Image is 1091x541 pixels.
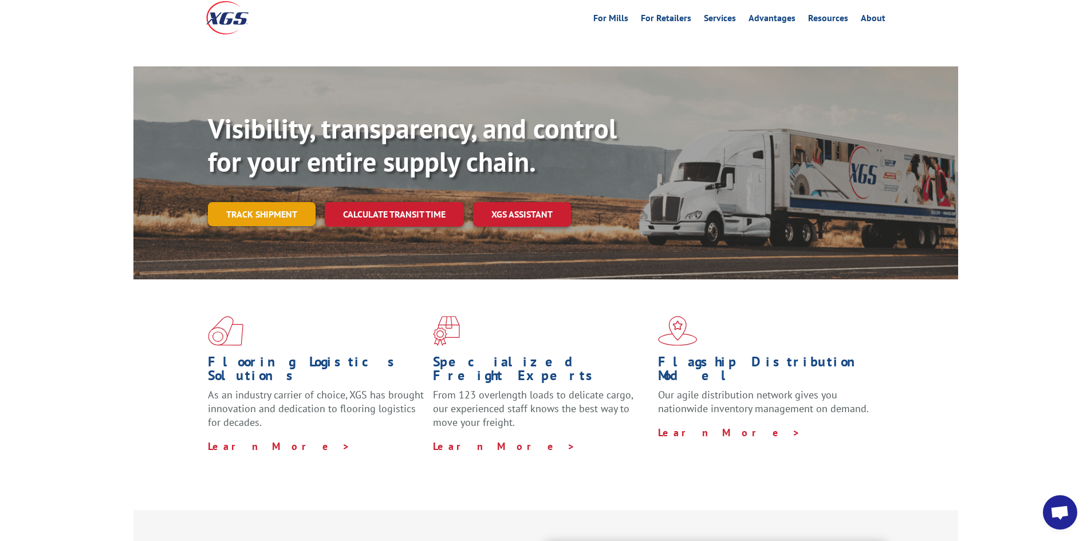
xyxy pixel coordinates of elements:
[208,202,316,226] a: Track shipment
[208,388,424,429] span: As an industry carrier of choice, XGS has brought innovation and dedication to flooring logistics...
[433,440,576,453] a: Learn More >
[658,355,875,388] h1: Flagship Distribution Model
[593,14,628,26] a: For Mills
[749,14,795,26] a: Advantages
[433,388,649,439] p: From 123 overlength loads to delicate cargo, our experienced staff knows the best way to move you...
[208,110,617,179] b: Visibility, transparency, and control for your entire supply chain.
[208,440,350,453] a: Learn More >
[1043,495,1077,530] div: Open chat
[208,355,424,388] h1: Flooring Logistics Solutions
[641,14,691,26] a: For Retailers
[473,202,571,227] a: XGS ASSISTANT
[208,316,243,346] img: xgs-icon-total-supply-chain-intelligence-red
[658,316,698,346] img: xgs-icon-flagship-distribution-model-red
[704,14,736,26] a: Services
[433,355,649,388] h1: Specialized Freight Experts
[325,202,464,227] a: Calculate transit time
[658,426,801,439] a: Learn More >
[808,14,848,26] a: Resources
[658,388,869,415] span: Our agile distribution network gives you nationwide inventory management on demand.
[433,316,460,346] img: xgs-icon-focused-on-flooring-red
[861,14,885,26] a: About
